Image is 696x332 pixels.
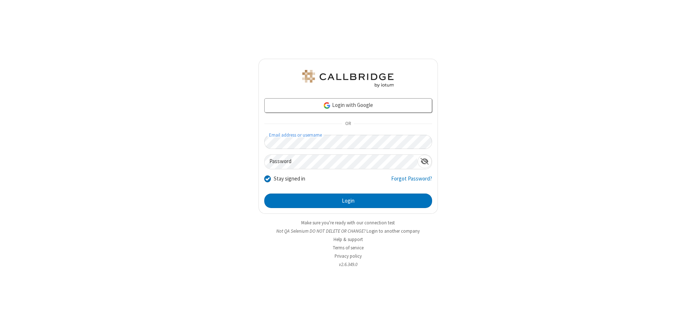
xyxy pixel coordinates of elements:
a: Make sure you're ready with our connection test [301,220,395,226]
a: Login with Google [264,98,432,113]
button: Login [264,194,432,208]
li: v2.6.349.0 [258,261,438,268]
span: OR [342,119,354,129]
img: QA Selenium DO NOT DELETE OR CHANGE [301,70,395,87]
input: Email address or username [264,135,432,149]
label: Stay signed in [274,175,305,183]
a: Forgot Password? [391,175,432,188]
div: Show password [418,155,432,168]
img: google-icon.png [323,101,331,109]
a: Help & support [333,236,363,242]
a: Privacy policy [335,253,362,259]
li: Not QA Selenium DO NOT DELETE OR CHANGE? [258,228,438,235]
a: Terms of service [333,245,364,251]
button: Login to another company [366,228,420,235]
input: Password [265,155,418,169]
